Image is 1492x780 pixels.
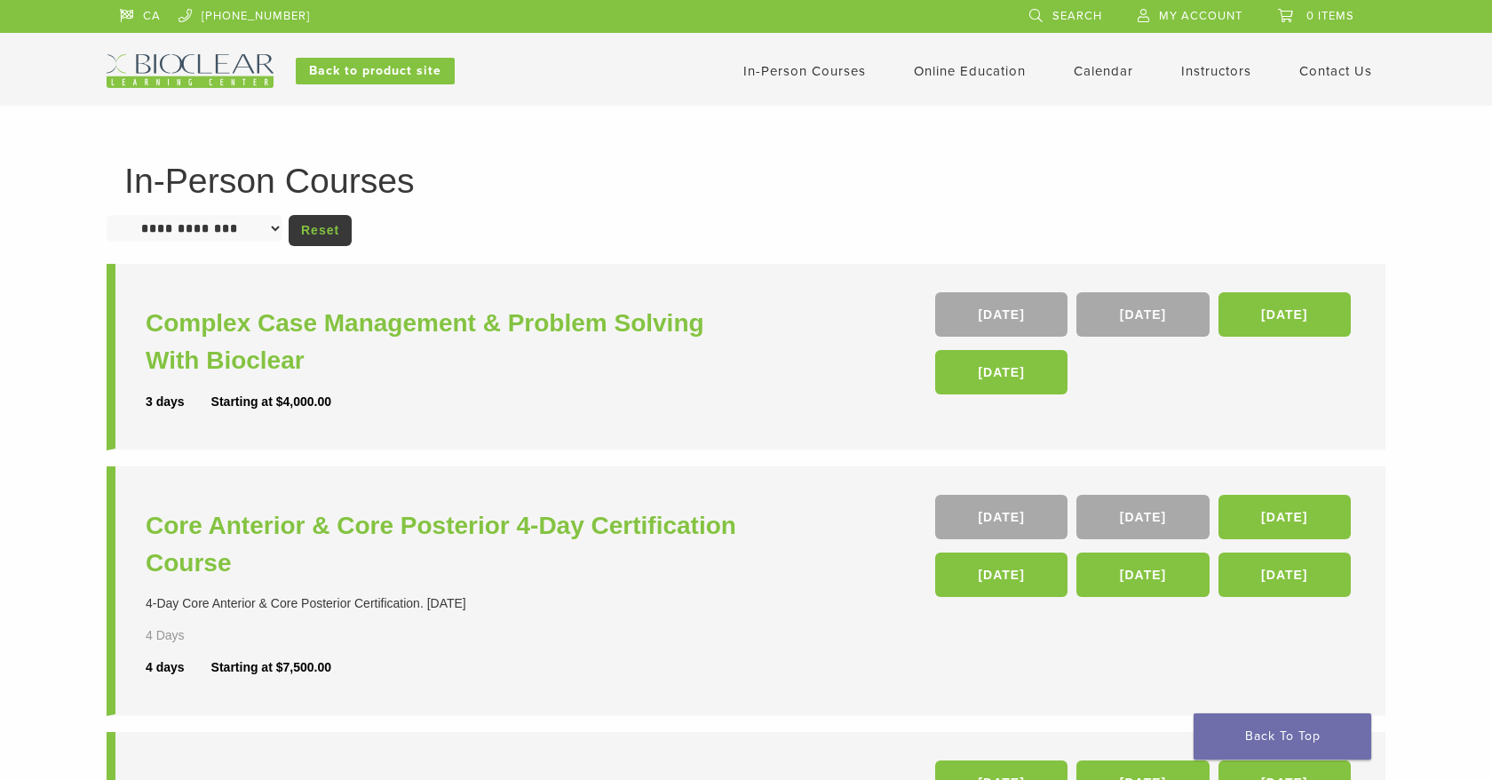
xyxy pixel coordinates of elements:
a: [DATE] [1076,292,1209,337]
a: [DATE] [935,292,1067,337]
div: 4 Days [146,626,236,645]
a: Calendar [1074,63,1133,79]
span: 0 items [1306,9,1354,23]
a: [DATE] [935,495,1067,539]
a: Back To Top [1194,713,1371,760]
a: [DATE] [1076,495,1209,539]
a: [DATE] [1218,495,1351,539]
a: Core Anterior & Core Posterior 4-Day Certification Course [146,507,750,582]
a: [DATE] [1218,553,1351,597]
span: My Account [1159,9,1242,23]
div: 3 days [146,393,211,411]
a: [DATE] [935,350,1067,394]
span: Search [1052,9,1102,23]
a: Complex Case Management & Problem Solving With Bioclear [146,305,750,379]
a: Online Education [914,63,1026,79]
div: , , , , , [935,495,1355,606]
a: [DATE] [935,553,1067,597]
div: 4-Day Core Anterior & Core Posterior Certification. [DATE] [146,594,750,613]
a: Contact Us [1299,63,1372,79]
a: In-Person Courses [743,63,866,79]
a: [DATE] [1218,292,1351,337]
h1: In-Person Courses [124,163,1368,198]
div: , , , [935,292,1355,403]
a: Back to product site [296,58,455,84]
a: [DATE] [1076,553,1209,597]
img: Bioclear [107,54,274,88]
div: 4 days [146,658,211,677]
a: Instructors [1181,63,1251,79]
div: Starting at $7,500.00 [211,658,331,677]
div: Starting at $4,000.00 [211,393,331,411]
a: Reset [289,215,352,246]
